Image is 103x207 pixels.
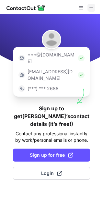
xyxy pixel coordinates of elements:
[30,152,73,158] span: Sign up for free
[28,52,75,65] p: ***@[DOMAIN_NAME]
[6,4,45,12] img: ContactOut v5.3.10
[18,85,25,92] img: https://contactout.com/extension/app/static/media/login-phone-icon.bacfcb865e29de816d437549d7f4cb...
[13,104,90,128] h1: Sign up to get [PERSON_NAME]’s contact details (it’s free!)
[18,55,25,61] img: https://contactout.com/extension/app/static/media/login-email-icon.f64bce713bb5cd1896fef81aa7b14a...
[18,72,25,78] img: https://contactout.com/extension/app/static/media/login-work-icon.638a5007170bc45168077fde17b29a1...
[41,170,62,177] span: Login
[13,130,90,143] p: Contact any professional instantly by work/personal emails or phone.
[78,72,85,78] img: Check Icon
[42,30,61,49] img: Antonina Koloda
[13,149,90,162] button: Sign up for free
[13,167,90,180] button: Login
[78,55,85,61] img: Check Icon
[28,68,75,81] p: [EMAIL_ADDRESS][DOMAIN_NAME]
